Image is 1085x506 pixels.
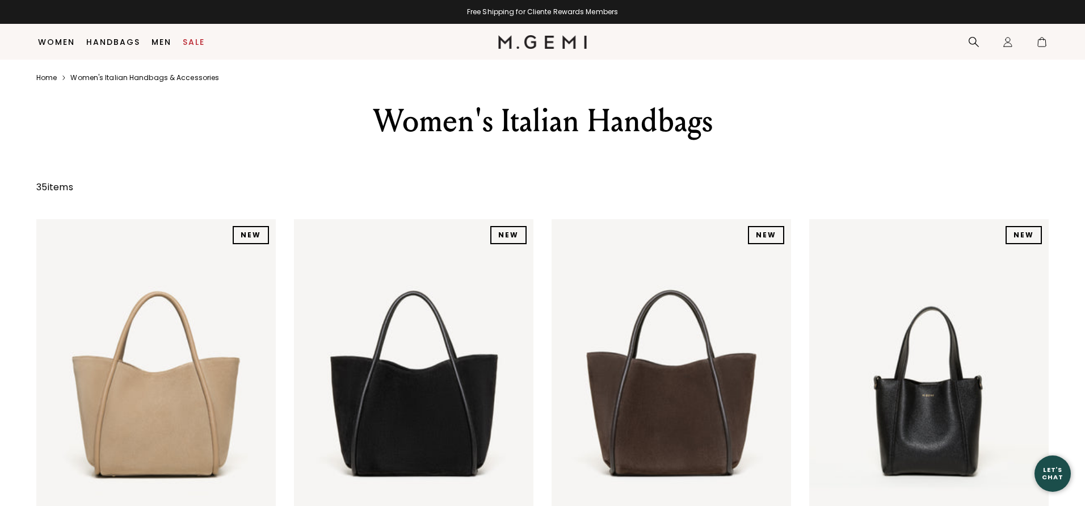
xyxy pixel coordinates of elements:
[1034,466,1071,480] div: Let's Chat
[1006,226,1042,244] div: NEW
[86,37,140,47] a: Handbags
[183,37,205,47] a: Sale
[36,73,57,82] a: Home
[38,37,75,47] a: Women
[498,35,587,49] img: M.Gemi
[490,226,527,244] div: NEW
[70,73,219,82] a: Women's italian handbags & accessories
[152,37,171,47] a: Men
[748,226,784,244] div: NEW
[346,101,739,141] div: Women's Italian Handbags
[36,181,73,194] div: 35 items
[233,226,269,244] div: NEW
